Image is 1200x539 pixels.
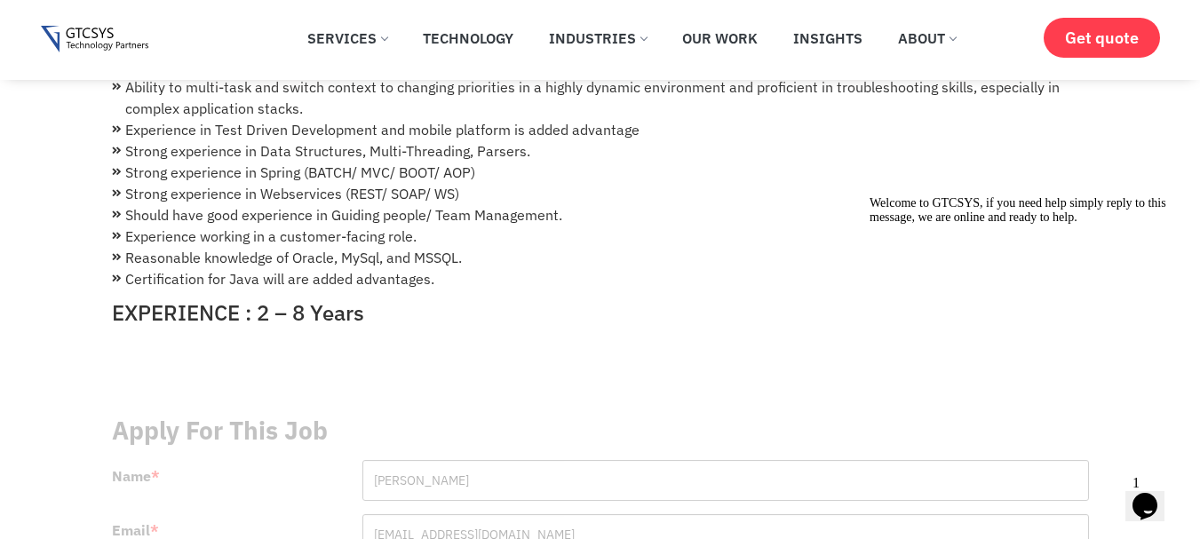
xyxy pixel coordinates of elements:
iframe: chat widget [862,189,1182,459]
li: Experience in Test Driven Development and mobile platform is added advantage [112,119,1089,140]
span: Get quote [1065,28,1139,47]
a: Our Work [669,19,771,58]
a: Technology [409,19,527,58]
iframe: chat widget [1125,468,1182,521]
h4: EXPERIENCE : 2 – 8 Years [112,300,1089,326]
li: Certification for Java will are added advantages. [112,268,1089,289]
li: Reasonable knowledge of Oracle, MySql, and MSSQL. [112,247,1089,268]
img: Gtcsys logo [41,26,148,53]
a: Services [294,19,401,58]
div: Welcome to GTCSYS, if you need help simply reply to this message, we are online and ready to help. [7,7,327,36]
li: Should have good experience in Guiding people/ Team Management. [112,204,1089,226]
a: Industries [536,19,660,58]
a: Get quote [1044,18,1160,58]
li: Experience working in a customer-facing role. [112,226,1089,247]
li: Strong experience in Spring (BATCH/ MVC/ BOOT/ AOP) [112,162,1089,183]
li: Strong experience in Data Structures, Multi-Threading, Parsers. [112,140,1089,162]
a: About [885,19,969,58]
a: Insights [780,19,876,58]
span: Welcome to GTCSYS, if you need help simply reply to this message, we are online and ready to help. [7,7,304,35]
li: Ability to multi-task and switch context to changing priorities in a highly dynamic environment a... [112,76,1089,119]
li: Strong experience in Webservices (REST/ SOAP/ WS) [112,183,1089,204]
